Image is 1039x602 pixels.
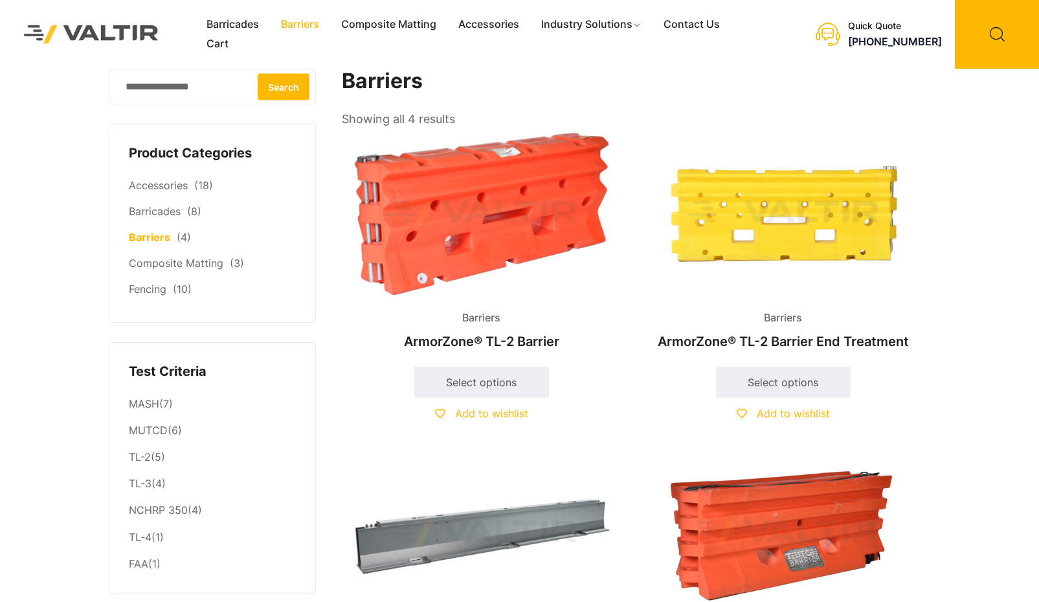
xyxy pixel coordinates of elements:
[129,498,296,524] li: (4)
[414,367,549,398] a: Select options for “ArmorZone® TL-2 Barrier”
[129,205,181,218] a: Barricades
[848,35,942,48] a: [PHONE_NUMBER]
[848,21,942,32] div: Quick Quote
[129,557,148,570] a: FAA
[129,397,159,410] a: MASH
[10,11,173,58] img: Valtir Rentals
[129,524,296,551] li: (1)
[435,407,528,420] a: Add to wishlist
[129,471,296,498] li: (4)
[716,367,851,398] a: Select options for “ArmorZone® TL-2 Barrier End Treatment”
[653,15,731,34] a: Contact Us
[129,531,151,544] a: TL-4
[129,144,296,163] h4: Product Categories
[447,15,530,34] a: Accessories
[129,283,166,295] a: Fencing
[129,179,188,192] a: Accessories
[258,73,309,100] button: Search
[129,362,296,382] h4: Test Criteria
[129,450,151,463] a: TL-2
[129,391,296,417] li: (7)
[196,15,270,34] a: Barricades
[530,15,653,34] a: Industry Solutions
[129,477,151,490] a: TL-3
[129,551,296,574] li: (1)
[455,407,528,420] span: Add to wishlist
[330,15,447,34] a: Composite Matting
[342,327,621,356] h2: ArmorZone® TL-2 Barrier
[737,407,830,420] a: Add to wishlist
[129,257,223,270] a: Composite Matting
[177,231,191,244] span: (4)
[173,283,192,295] span: (10)
[187,205,201,218] span: (8)
[129,445,296,471] li: (5)
[129,504,188,516] a: NCHRP 350
[194,179,213,192] span: (18)
[342,69,924,94] h1: Barriers
[754,308,812,328] span: Barriers
[643,327,923,356] h2: ArmorZone® TL-2 Barrier End Treatment
[129,424,168,437] a: MUTCD
[342,130,621,356] a: BarriersArmorZone® TL-2 Barrier
[342,108,455,130] p: Showing all 4 results
[129,231,170,244] a: Barriers
[452,308,510,328] span: Barriers
[270,15,330,34] a: Barriers
[196,34,240,54] a: Cart
[129,418,296,445] li: (6)
[757,407,830,420] span: Add to wishlist
[643,130,923,356] a: BarriersArmorZone® TL-2 Barrier End Treatment
[230,257,244,270] span: (3)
